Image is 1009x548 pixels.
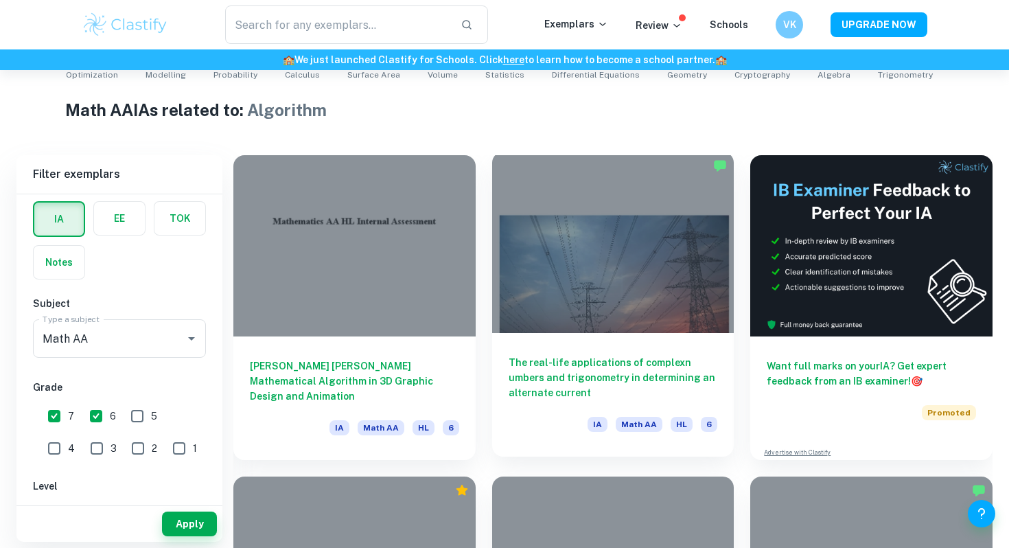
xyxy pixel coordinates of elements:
span: 🏫 [283,54,294,65]
h6: We just launched Clastify for Schools. Click to learn how to become a school partner. [3,52,1006,67]
input: Search for any exemplars... [225,5,450,44]
span: HL [413,420,434,435]
h6: Want full marks on your IA ? Get expert feedback from an IB examiner! [767,358,976,389]
span: Differential Equations [552,69,640,81]
label: Type a subject [43,313,100,325]
span: 5 [151,409,157,424]
h1: Math AA IAs related to: [65,98,944,122]
span: Math AA [358,420,404,435]
a: [PERSON_NAME] [PERSON_NAME] Mathematical Algorithm in 3D Graphic Design and AnimationIAMath AAHL6 [233,155,476,460]
span: 2 [152,441,157,456]
a: Advertise with Clastify [764,448,831,457]
button: Help and Feedback [968,500,995,527]
span: 3 [111,441,117,456]
button: IA [34,203,84,236]
span: Algorithm [247,100,327,119]
p: Review [636,18,682,33]
span: Algebra [817,69,850,81]
img: Marked [972,483,986,497]
button: EE [94,202,145,235]
span: Cryptography [734,69,790,81]
span: Optimization [66,69,118,81]
span: Math AA [616,417,662,432]
span: Statistics [485,69,524,81]
span: Promoted [922,405,976,420]
span: 🎯 [911,376,923,387]
img: Marked [713,159,727,172]
span: 1 [193,441,197,456]
span: HL [671,417,693,432]
button: Notes [34,246,84,279]
span: IA [329,420,349,435]
span: 6 [110,409,116,424]
span: Modelling [146,69,186,81]
span: 6 [443,420,459,435]
h6: [PERSON_NAME] [PERSON_NAME] Mathematical Algorithm in 3D Graphic Design and Animation [250,358,459,404]
a: Schools [710,19,748,30]
button: VK [776,11,803,38]
button: TOK [154,202,205,235]
span: 🏫 [715,54,727,65]
h6: Subject [33,296,206,311]
span: Surface Area [347,69,400,81]
button: Apply [162,512,217,536]
span: Volume [428,69,458,81]
h6: Grade [33,380,206,395]
p: Exemplars [544,16,608,32]
a: Want full marks on yourIA? Get expert feedback from an IB examiner!PromotedAdvertise with Clastify [750,155,993,460]
h6: The real-life applications of complexn umbers and trigonometry in determining an alternate current [509,355,718,400]
h6: VK [782,17,798,32]
span: Geometry [667,69,707,81]
span: Probability [213,69,257,81]
span: 7 [68,409,74,424]
span: 4 [68,441,75,456]
a: The real-life applications of complexn umbers and trigonometry in determining an alternate curren... [492,155,734,460]
span: 6 [701,417,717,432]
div: Premium [455,483,469,497]
button: Open [182,329,201,348]
a: here [503,54,524,65]
span: Calculus [285,69,320,81]
img: Thumbnail [750,155,993,336]
h6: Filter exemplars [16,155,222,194]
button: UPGRADE NOW [831,12,927,37]
span: Trigonometry [878,69,933,81]
span: IA [588,417,607,432]
img: Clastify logo [82,11,169,38]
h6: Level [33,479,206,494]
